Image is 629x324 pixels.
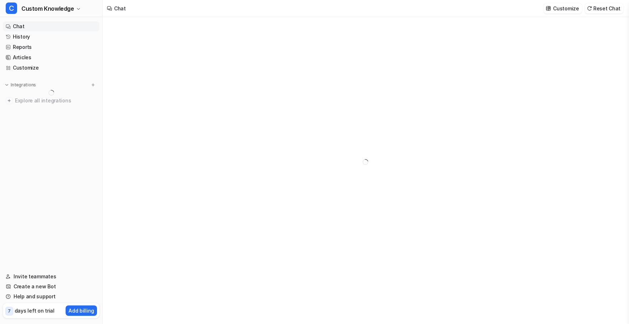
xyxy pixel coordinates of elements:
a: Reports [3,42,99,52]
p: Customize [553,5,579,12]
a: Invite teammates [3,272,99,282]
a: Chat [3,21,99,31]
p: Integrations [11,82,36,88]
span: Custom Knowledge [21,4,74,14]
button: Reset Chat [585,3,623,14]
button: Integrations [3,81,38,88]
p: 7 [8,308,11,314]
a: Articles [3,52,99,62]
img: expand menu [4,82,9,87]
button: Add billing [66,305,97,316]
img: reset [587,6,592,11]
div: Chat [114,5,126,12]
button: Customize [544,3,582,14]
img: menu_add.svg [91,82,96,87]
a: Help and support [3,292,99,302]
img: customize [546,6,551,11]
p: days left on trial [15,307,55,314]
a: Create a new Bot [3,282,99,292]
span: Explore all integrations [15,95,97,106]
p: Add billing [68,307,94,314]
a: Explore all integrations [3,96,99,106]
img: explore all integrations [6,97,13,104]
a: History [3,32,99,42]
span: C [6,2,17,14]
a: Customize [3,63,99,73]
